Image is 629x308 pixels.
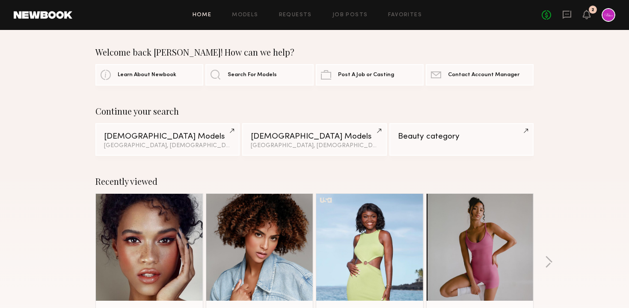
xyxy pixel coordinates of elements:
[95,176,534,187] div: Recently viewed
[591,8,594,12] div: 2
[388,12,422,18] a: Favorites
[232,12,258,18] a: Models
[338,72,394,78] span: Post A Job or Casting
[332,12,368,18] a: Job Posts
[95,106,534,116] div: Continue your search
[251,133,378,141] div: [DEMOGRAPHIC_DATA] Models
[104,143,231,149] div: [GEOGRAPHIC_DATA], [DEMOGRAPHIC_DATA]
[251,143,378,149] div: [GEOGRAPHIC_DATA], [DEMOGRAPHIC_DATA] / [DEMOGRAPHIC_DATA]
[228,72,277,78] span: Search For Models
[448,72,519,78] span: Contact Account Manager
[316,64,424,86] a: Post A Job or Casting
[95,64,203,86] a: Learn About Newbook
[205,64,313,86] a: Search For Models
[242,123,386,156] a: [DEMOGRAPHIC_DATA] Models[GEOGRAPHIC_DATA], [DEMOGRAPHIC_DATA] / [DEMOGRAPHIC_DATA]
[389,123,534,156] a: Beauty category
[95,123,240,156] a: [DEMOGRAPHIC_DATA] Models[GEOGRAPHIC_DATA], [DEMOGRAPHIC_DATA]
[398,133,525,141] div: Beauty category
[426,64,534,86] a: Contact Account Manager
[193,12,212,18] a: Home
[118,72,176,78] span: Learn About Newbook
[279,12,312,18] a: Requests
[104,133,231,141] div: [DEMOGRAPHIC_DATA] Models
[95,47,534,57] div: Welcome back [PERSON_NAME]! How can we help?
